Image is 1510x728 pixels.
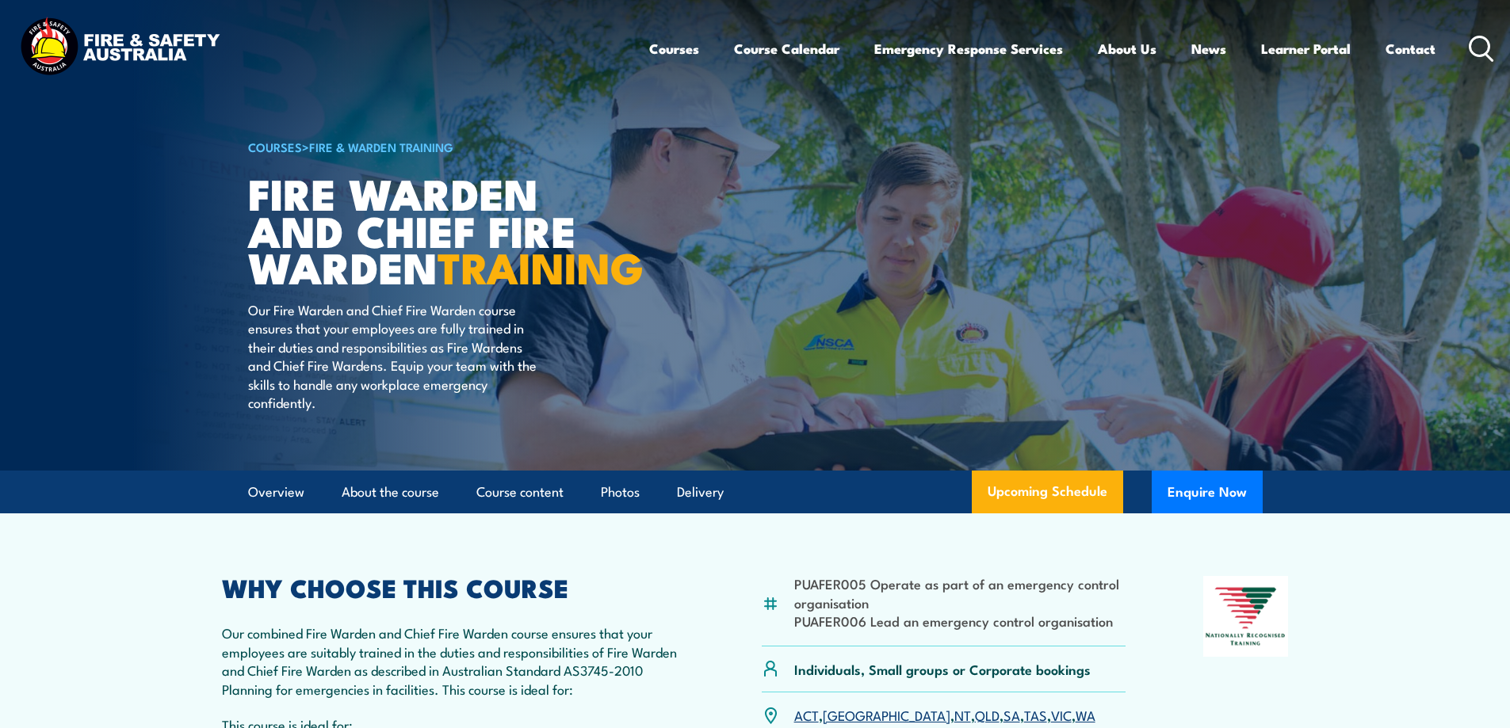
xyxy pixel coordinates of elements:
a: Emergency Response Services [874,28,1063,70]
p: Our combined Fire Warden and Chief Fire Warden course ensures that your employees are suitably tr... [222,623,685,698]
a: [GEOGRAPHIC_DATA] [823,705,950,724]
a: Photos [601,471,640,513]
h6: > [248,137,640,156]
a: VIC [1051,705,1072,724]
a: Contact [1386,28,1435,70]
p: , , , , , , , [794,706,1095,724]
button: Enquire Now [1152,471,1263,513]
li: PUAFER006 Lead an emergency control organisation [794,612,1126,630]
a: News [1191,28,1226,70]
a: Course Calendar [734,28,839,70]
strong: TRAINING [438,233,644,299]
a: About Us [1098,28,1156,70]
a: WA [1076,705,1095,724]
li: PUAFER005 Operate as part of an emergency control organisation [794,574,1126,612]
a: Overview [248,471,304,513]
a: Learner Portal [1261,28,1351,70]
p: Individuals, Small groups or Corporate bookings [794,660,1091,678]
img: Nationally Recognised Training logo. [1203,576,1289,657]
a: Upcoming Schedule [972,471,1123,513]
a: NT [954,705,971,724]
a: About the course [342,471,439,513]
a: TAS [1024,705,1047,724]
a: QLD [975,705,1000,724]
a: COURSES [248,138,302,155]
a: ACT [794,705,819,724]
a: Courses [649,28,699,70]
a: SA [1003,705,1020,724]
h2: WHY CHOOSE THIS COURSE [222,576,685,598]
a: Delivery [677,471,724,513]
h1: Fire Warden and Chief Fire Warden [248,174,640,285]
p: Our Fire Warden and Chief Fire Warden course ensures that your employees are fully trained in the... [248,300,537,411]
a: Course content [476,471,564,513]
a: Fire & Warden Training [309,138,453,155]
